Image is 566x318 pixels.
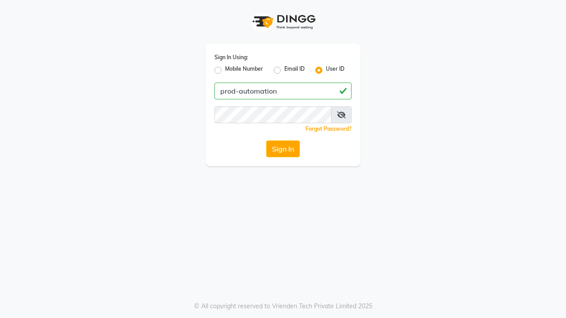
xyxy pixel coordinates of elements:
[284,65,305,76] label: Email ID
[306,125,352,132] a: Forgot Password?
[326,65,344,76] label: User ID
[214,106,332,123] input: Username
[248,9,318,35] img: logo1.svg
[214,83,352,99] input: Username
[214,53,248,61] label: Sign In Using:
[266,140,300,157] button: Sign In
[225,65,263,76] label: Mobile Number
